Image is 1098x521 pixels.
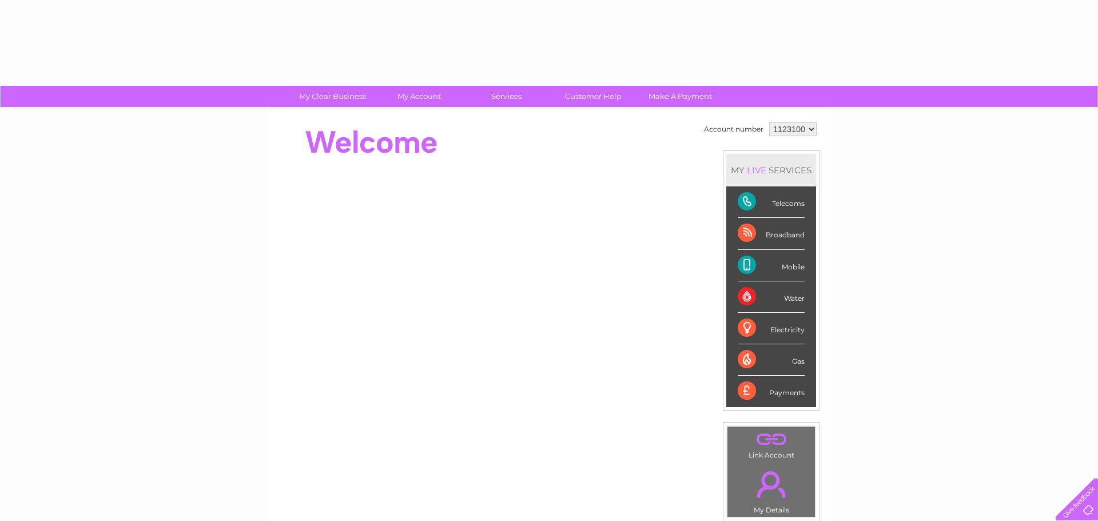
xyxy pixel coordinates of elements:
[745,165,769,176] div: LIVE
[738,218,805,249] div: Broadband
[459,86,554,107] a: Services
[738,313,805,344] div: Electricity
[738,376,805,407] div: Payments
[738,281,805,313] div: Water
[285,86,380,107] a: My Clear Business
[633,86,727,107] a: Make A Payment
[730,429,812,450] a: .
[730,464,812,504] a: .
[726,154,816,186] div: MY SERVICES
[727,462,815,518] td: My Details
[546,86,640,107] a: Customer Help
[738,186,805,218] div: Telecoms
[738,344,805,376] div: Gas
[727,426,815,462] td: Link Account
[701,120,766,139] td: Account number
[738,250,805,281] div: Mobile
[372,86,467,107] a: My Account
